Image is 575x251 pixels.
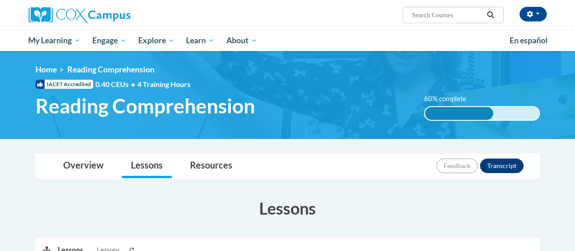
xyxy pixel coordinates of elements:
[425,107,494,120] div: 60% complete
[226,35,257,46] span: About
[35,197,540,220] h3: Lessons
[67,65,155,74] span: Reading Comprehension
[220,30,263,51] a: About
[35,94,255,118] span: Reading Comprehension
[484,10,497,20] button: Search
[480,159,524,173] button: Transcript
[29,7,130,23] img: Cox Campus
[122,154,172,178] a: Lessons
[436,159,478,173] button: Feedback
[411,10,484,20] input: Search Courses
[186,35,215,46] span: Learn
[132,30,180,51] a: Explore
[504,31,554,50] a: En español
[131,80,135,88] span: •
[180,30,220,51] a: Learn
[22,30,554,51] div: Main menu
[138,35,175,46] span: Explore
[181,154,241,178] a: Resources
[35,80,93,89] span: IACET Accredited
[29,7,192,23] a: Cox Campus
[510,36,548,45] span: En español
[137,80,190,88] span: 4 Training Hours
[54,154,113,178] a: Overview
[520,7,547,21] button: Account Settings
[35,65,57,74] a: Home
[92,35,126,46] span: Engage
[28,35,80,46] span: My Learning
[86,30,132,51] a: Engage
[424,94,476,104] label: 60% complete
[23,30,87,51] a: My Learning
[95,79,137,89] span: 0.40 CEUs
